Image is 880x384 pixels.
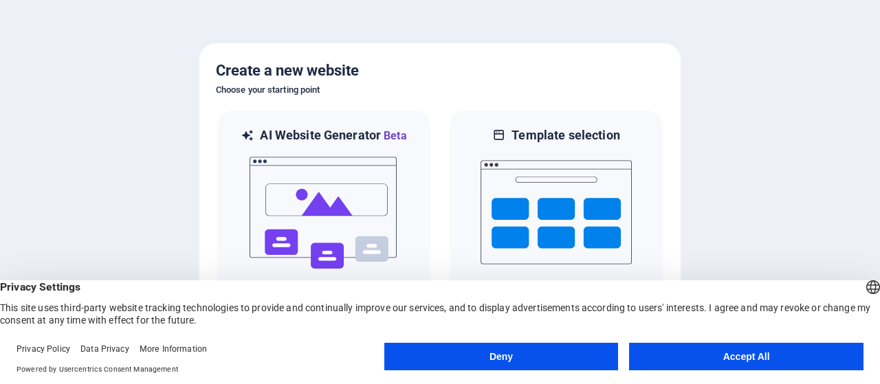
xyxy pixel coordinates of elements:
div: AI Website GeneratorBetaaiLet the AI Website Generator create a website based on your input. [216,109,432,324]
div: Template selectionChoose from 150+ templates and adjust it to you needs. [448,109,664,324]
h6: Template selection [511,127,619,144]
img: ai [248,144,399,282]
h6: Choose your starting point [216,82,664,98]
h5: Create a new website [216,60,664,82]
h6: AI Website Generator [260,127,406,144]
span: Beta [381,129,407,142]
